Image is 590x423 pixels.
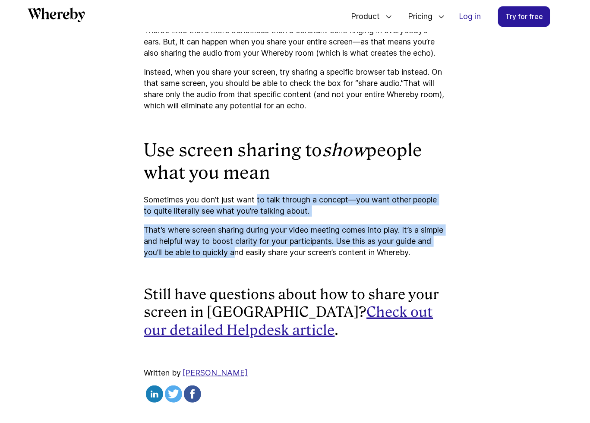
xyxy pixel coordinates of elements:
[342,2,382,31] span: Product
[28,7,85,25] a: Whereby
[165,385,182,403] img: twitter
[144,140,322,161] strong: Use screen sharing to
[335,322,339,338] strong: .
[322,140,366,161] strong: show
[144,66,446,111] p: Instead, when you share your screen, try sharing a specific browser tab instead. On that same scr...
[498,6,550,27] a: Try for free
[183,368,248,377] a: [PERSON_NAME]
[144,304,433,338] a: Check out our detailed Helpdesk article
[144,367,446,406] div: Written by
[146,385,163,403] img: linkedin
[144,140,423,183] strong: people what you mean
[184,385,201,403] img: facebook
[399,2,435,31] span: Pricing
[144,224,446,258] p: That’s where screen sharing during your video meeting comes into play. It’s a simple and helpful ...
[144,25,446,59] p: There’s little that’s more obnoxious than a constant echo ringing in everybody’s ears. But, it ca...
[144,194,446,217] p: Sometimes you don’t just want to talk through a concept—you want other people to quite literally ...
[452,6,488,26] a: Log in
[28,7,85,22] svg: Whereby
[144,286,439,321] strong: Still have questions about how to share your screen in [GEOGRAPHIC_DATA]?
